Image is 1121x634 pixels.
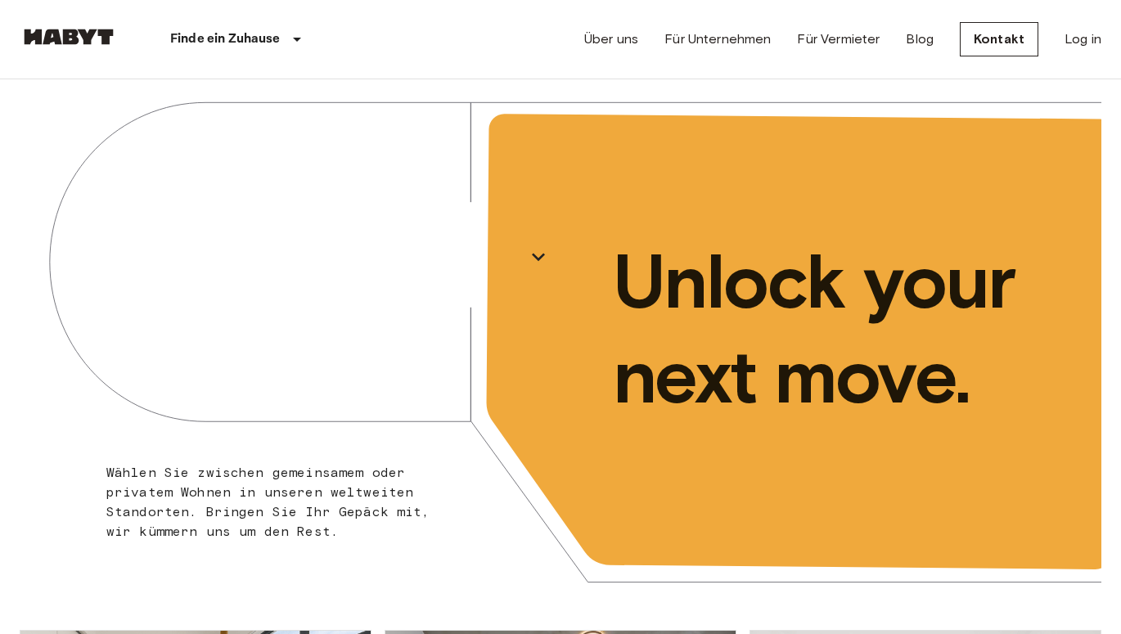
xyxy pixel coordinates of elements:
[613,234,1075,424] p: Unlock your next move.
[106,463,463,542] p: Wählen Sie zwischen gemeinsamem oder privatem Wohnen in unseren weltweiten Standorten. Bringen Si...
[906,29,934,49] a: Blog
[20,29,118,45] img: Habyt
[797,29,880,49] a: Für Vermieter
[960,22,1038,56] a: Kontakt
[170,29,281,49] p: Finde ein Zuhause
[584,29,638,49] a: Über uns
[1065,29,1101,49] a: Log in
[664,29,771,49] a: Für Unternehmen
